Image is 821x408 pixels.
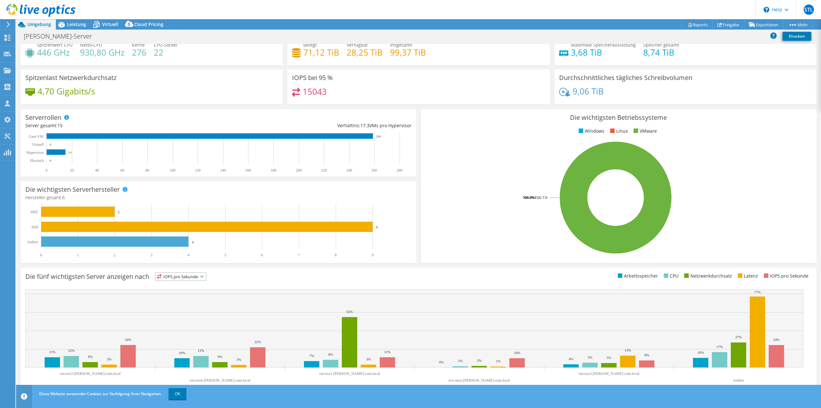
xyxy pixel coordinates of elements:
[31,225,38,229] text: Dell
[40,253,42,257] text: 0
[187,253,189,257] text: 4
[713,20,744,30] a: Freigabe
[683,272,732,279] li: Netzwerkdurchsatz
[220,168,226,173] text: 140
[25,186,120,193] h3: Die wichtigsten Serverhersteller
[95,168,99,173] text: 40
[132,49,146,56] h4: 276
[114,253,116,257] text: 2
[347,42,368,48] span: Verfügbar
[145,168,149,173] text: 80
[682,20,713,30] a: Reports
[25,194,411,201] h4: Hersteller gesamt:
[218,355,222,359] text: 6%
[643,49,679,56] h4: 8,74 TiB
[67,21,86,27] span: Leistung
[303,42,317,48] span: Belegt
[514,351,520,355] text: 10%
[21,33,102,40] h1: [PERSON_NAME]-Server
[643,42,679,48] span: Speicher gesamt
[736,272,758,279] li: Latenz
[662,272,678,279] li: CPU
[559,74,692,81] h3: Durchschnittliches tägliches Schreibvolumen
[218,122,411,129] div: Verhältnis: VMs pro Hypervisor
[261,253,263,257] text: 6
[60,371,121,376] text: vm-esx5.[PERSON_NAME].com.local
[303,49,339,56] h4: 71,12 TiB
[151,253,152,257] text: 3
[644,353,649,357] text: 8%
[255,340,261,344] text: 22%
[195,168,201,173] text: 120
[783,20,813,30] a: Mehr
[733,378,744,383] text: Andere
[449,378,510,383] text: esx-steyr.[PERSON_NAME].com.local
[39,391,162,396] span: Diese Website verwendet Cookies zur Verfolgung Ihrer Navigation.
[735,335,742,339] text: 27%
[762,272,808,279] li: IOPS pro Sekunde
[346,310,353,314] text: 55%
[782,32,811,41] a: Drucken
[30,210,38,214] text: HPE
[697,350,704,354] text: 10%
[577,128,604,135] li: Windows
[120,168,124,173] text: 60
[80,42,102,48] span: Netto-CPU
[27,21,51,27] span: Umgebung
[573,88,604,95] h4: 9,06 TiB
[68,349,74,352] text: 12%
[571,42,636,48] span: Maximale Speicherauslastung
[50,159,51,162] text: 0
[390,42,412,48] span: Insgesamt
[716,345,723,349] text: 17%
[102,21,118,27] span: Virtuell
[37,42,73,48] span: Spitzenwert CPU
[569,357,574,361] text: 4%
[37,49,73,56] h4: 446 GHz
[366,357,371,361] text: 3%
[198,349,204,352] text: 12%
[107,357,112,361] text: 3%
[360,122,369,129] span: 17.3
[25,122,218,129] div: Server gesamt:
[192,240,194,244] text: 4
[237,358,241,361] text: 3%
[296,168,302,173] text: 200
[170,168,176,173] text: 100
[25,114,61,121] h3: Serverrollen
[29,134,44,139] text: Gast-VM
[328,352,333,356] text: 8%
[50,143,51,146] text: 0
[376,135,381,138] text: 259
[30,158,44,163] text: Physisch
[754,290,761,294] text: 77%
[607,356,611,359] text: 5%
[155,273,206,280] span: IOPS pro Sekunde
[372,253,374,257] text: 9
[62,194,65,200] span: 6
[523,195,535,200] tspan: 100.0%
[578,371,639,376] text: vm-esx3.[PERSON_NAME].com.local
[245,168,251,173] text: 160
[535,195,547,200] tspan: ESXi 7.0
[439,360,444,364] text: 0%
[57,122,63,129] span: 15
[571,49,636,56] h4: 3,68 TiB
[804,4,814,15] span: STL
[347,49,383,56] h4: 28,25 TiB
[80,49,125,56] h4: 930,80 GHz
[38,88,95,95] h4: 4,70 Gigabits/s
[69,151,72,154] text: 15
[346,168,352,173] text: 240
[764,7,769,13] svg: \n
[397,168,402,173] text: 280
[132,42,145,48] span: Kerne
[27,240,38,244] text: Andere
[744,20,783,30] a: Exportieren
[384,350,391,354] text: 11%
[189,378,250,383] text: vm-esx6.[PERSON_NAME].com.local
[70,168,74,173] text: 20
[77,253,79,257] text: 1
[25,74,117,81] h3: Spitzenlast Netzwerkdurchsatz
[125,338,131,341] text: 24%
